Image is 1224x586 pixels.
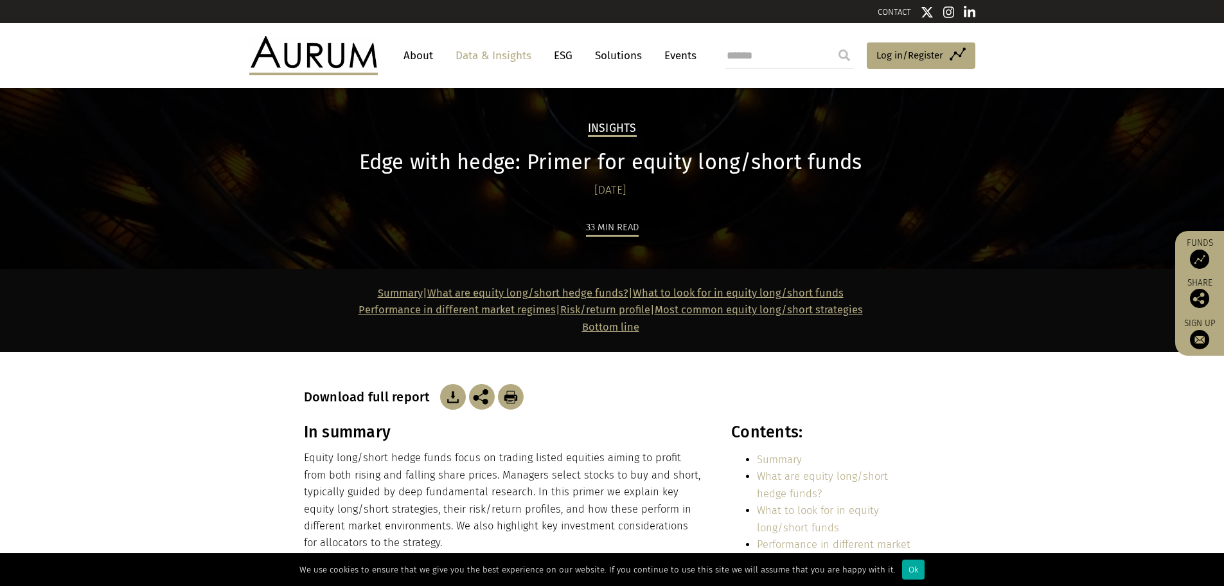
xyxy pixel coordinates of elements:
a: What to look for in equity long/short funds [633,287,844,299]
a: What are equity long/short hedge funds? [757,470,888,499]
a: Solutions [589,44,648,68]
a: Sign up [1182,318,1218,349]
img: Linkedin icon [964,6,975,19]
a: Performance in different market regimes [757,538,910,567]
img: Share this post [1190,289,1209,308]
a: Risk/return profile [560,304,650,316]
a: Performance in different market regimes [359,304,556,316]
img: Aurum [249,36,378,75]
h2: Insights [588,122,637,137]
div: 33 min read [586,219,639,237]
a: Summary [757,453,802,466]
a: Events [658,44,696,68]
h1: Edge with hedge: Primer for equity long/short funds [304,150,918,175]
a: Data & Insights [449,44,538,68]
a: Log in/Register [867,42,975,69]
a: Most common equity long/short strategies [655,304,863,316]
div: Share [1182,279,1218,308]
img: Instagram icon [943,6,955,19]
a: ESG [547,44,579,68]
a: What to look for in equity long/short funds [757,504,879,533]
div: Ok [902,560,925,580]
h3: In summary [304,423,704,442]
h3: Download full report [304,389,437,405]
p: Equity long/short hedge funds focus on trading listed equities aiming to profit from both rising ... [304,450,704,551]
img: Sign up to our newsletter [1190,330,1209,349]
img: Share this post [469,384,495,410]
strong: | | | | [359,287,863,333]
h3: Contents: [731,423,917,442]
img: Access Funds [1190,250,1209,269]
img: Download Article [498,384,524,410]
div: [DATE] [304,181,918,199]
span: Log in/Register [876,48,943,63]
a: CONTACT [878,7,911,17]
a: What are equity long/short hedge funds? [427,287,628,299]
a: Summary [378,287,423,299]
a: Bottom line [582,321,639,333]
a: About [397,44,439,68]
a: Funds [1182,237,1218,269]
img: Twitter icon [921,6,934,19]
input: Submit [831,42,857,68]
img: Download Article [440,384,466,410]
